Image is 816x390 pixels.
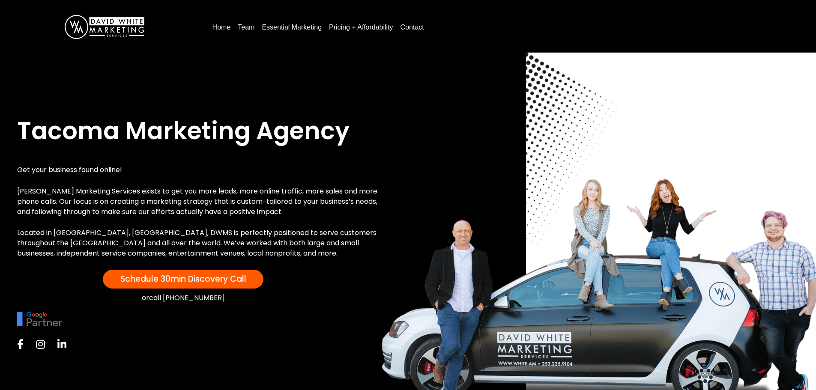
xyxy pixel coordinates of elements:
a: Schedule 30min Discovery Call [103,270,263,289]
span: Tacoma Marketing Agency [17,114,350,148]
a: Essential Marketing [258,21,325,34]
a: call [PHONE_NUMBER] [149,293,225,303]
p: Located in [GEOGRAPHIC_DATA], [GEOGRAPHIC_DATA], DWMS is perfectly positioned to serve customers ... [17,228,383,259]
a: Contact [397,21,427,34]
a: Home [209,21,234,34]
span: Schedule 30min Discovery Call [120,273,246,285]
img: DavidWhite-Marketing-Logo [65,15,144,39]
div: or [17,293,349,304]
p: Get your business found online! [17,165,383,175]
a: Team [234,21,258,34]
p: [PERSON_NAME] Marketing Services exists to get you more leads, more online traffic, more sales an... [17,186,383,217]
a: Pricing + Affordability [326,21,397,34]
picture: google-partner [17,315,63,322]
img: google-partner [17,312,63,326]
a: DavidWhite-Marketing-Logo [65,23,144,30]
nav: Menu [209,20,799,34]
